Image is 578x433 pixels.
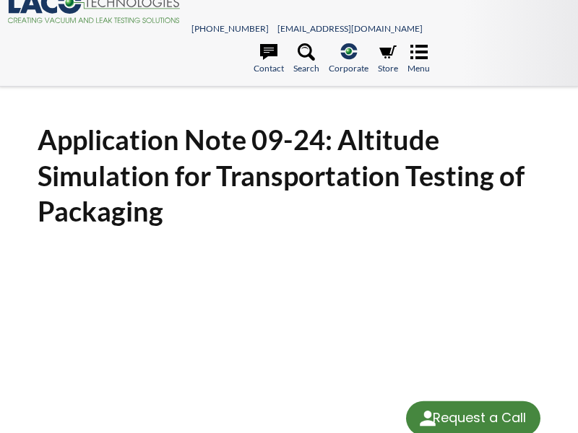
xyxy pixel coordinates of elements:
a: Menu [407,43,430,75]
a: Search [293,43,319,75]
a: [PHONE_NUMBER] [191,23,269,34]
img: round button [416,407,439,430]
a: Contact [254,43,284,75]
h1: Application Note 09-24: Altitude Simulation for Transportation Testing of Packaging [38,122,540,229]
a: Store [378,43,398,75]
a: [EMAIL_ADDRESS][DOMAIN_NAME] [277,23,423,34]
span: Corporate [329,61,368,75]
